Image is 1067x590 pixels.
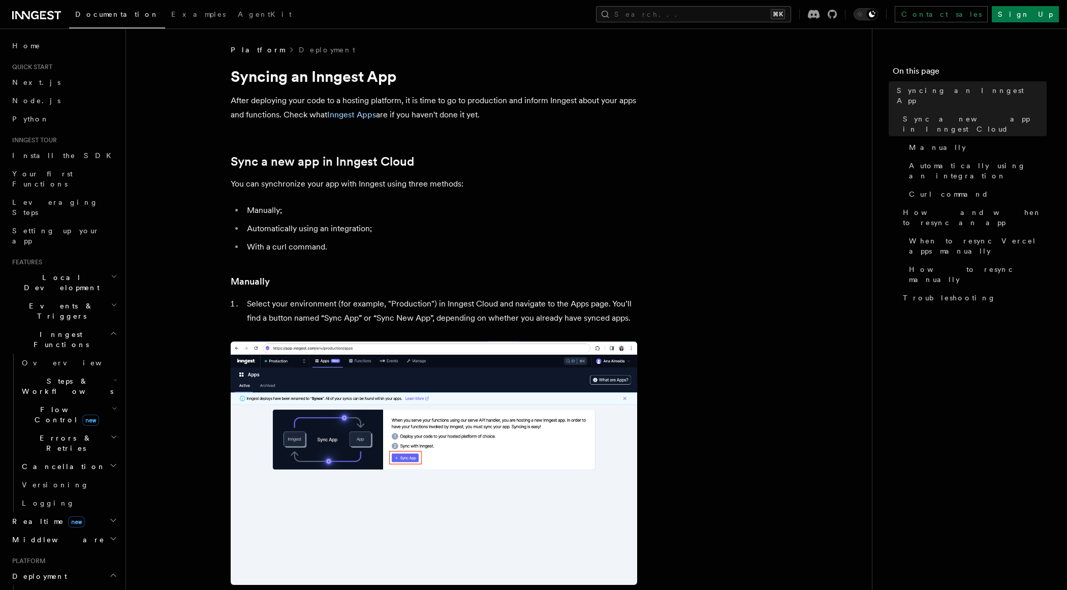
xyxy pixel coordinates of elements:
a: Leveraging Steps [8,193,119,222]
kbd: ⌘K [771,9,785,19]
button: Events & Triggers [8,297,119,325]
span: When to resync Vercel apps manually [909,236,1047,256]
button: Errors & Retries [18,429,119,457]
a: Curl command [905,185,1047,203]
span: Manually [909,142,966,152]
span: Leveraging Steps [12,198,98,216]
span: Events & Triggers [8,301,111,321]
span: Your first Functions [12,170,73,188]
a: Deployment [299,45,355,55]
span: Middleware [8,535,105,545]
a: Python [8,110,119,128]
a: Overview [18,354,119,372]
a: Your first Functions [8,165,119,193]
a: Home [8,37,119,55]
a: Manually [905,138,1047,157]
span: Syncing an Inngest App [897,85,1047,106]
button: Steps & Workflows [18,372,119,400]
span: Setting up your app [12,227,100,245]
span: Features [8,258,42,266]
span: Install the SDK [12,151,117,160]
a: Syncing an Inngest App [893,81,1047,110]
span: Realtime [8,516,85,526]
li: Manually; [244,203,637,218]
li: Automatically using an integration; [244,222,637,236]
a: How to resync manually [905,260,1047,289]
span: new [82,415,99,426]
button: Cancellation [18,457,119,476]
span: Sync a new app in Inngest Cloud [903,114,1047,134]
span: Steps & Workflows [18,376,113,396]
button: Flow Controlnew [18,400,119,429]
span: Flow Control [18,405,112,425]
a: Contact sales [895,6,988,22]
button: Realtimenew [8,512,119,531]
span: Platform [231,45,285,55]
a: Versioning [18,476,119,494]
p: You can synchronize your app with Inngest using three methods: [231,177,637,191]
a: Documentation [69,3,165,28]
button: Local Development [8,268,119,297]
span: Next.js [12,78,60,86]
span: Platform [8,557,46,565]
span: Node.js [12,97,60,105]
div: Inngest Functions [8,354,119,512]
a: Sync a new app in Inngest Cloud [899,110,1047,138]
button: Toggle dark mode [854,8,878,20]
a: Setting up your app [8,222,119,250]
li: Select your environment (for example, "Production") in Inngest Cloud and navigate to the Apps pag... [244,297,637,325]
span: Local Development [8,272,111,293]
span: Inngest tour [8,136,57,144]
button: Search...⌘K [596,6,791,22]
a: Sync a new app in Inngest Cloud [231,154,414,169]
span: Overview [22,359,127,367]
a: When to resync Vercel apps manually [905,232,1047,260]
span: Inngest Functions [8,329,110,350]
span: AgentKit [238,10,292,18]
a: Inngest Apps [327,110,376,119]
a: Node.js [8,91,119,110]
p: After deploying your code to a hosting platform, it is time to go to production and inform Innges... [231,94,637,122]
span: Documentation [75,10,159,18]
h4: On this page [893,65,1047,81]
span: Curl command [909,189,989,199]
a: Automatically using an integration [905,157,1047,185]
span: Deployment [8,571,67,581]
button: Inngest Functions [8,325,119,354]
a: Manually [231,274,270,289]
h1: Syncing an Inngest App [231,67,637,85]
span: Cancellation [18,461,106,472]
a: Install the SDK [8,146,119,165]
span: Logging [22,499,75,507]
button: Deployment [8,567,119,585]
img: Inngest Cloud screen with sync App button when you have no apps synced yet [231,341,637,585]
a: Logging [18,494,119,512]
span: How and when to resync an app [903,207,1047,228]
span: Examples [171,10,226,18]
span: Quick start [8,63,52,71]
a: Next.js [8,73,119,91]
li: With a curl command. [244,240,637,254]
span: new [68,516,85,527]
span: Automatically using an integration [909,161,1047,181]
span: Versioning [22,481,89,489]
button: Middleware [8,531,119,549]
span: Python [12,115,49,123]
a: Troubleshooting [899,289,1047,307]
a: How and when to resync an app [899,203,1047,232]
a: Examples [165,3,232,27]
a: AgentKit [232,3,298,27]
span: Home [12,41,41,51]
a: Sign Up [992,6,1059,22]
span: How to resync manually [909,264,1047,285]
span: Errors & Retries [18,433,110,453]
span: Troubleshooting [903,293,996,303]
